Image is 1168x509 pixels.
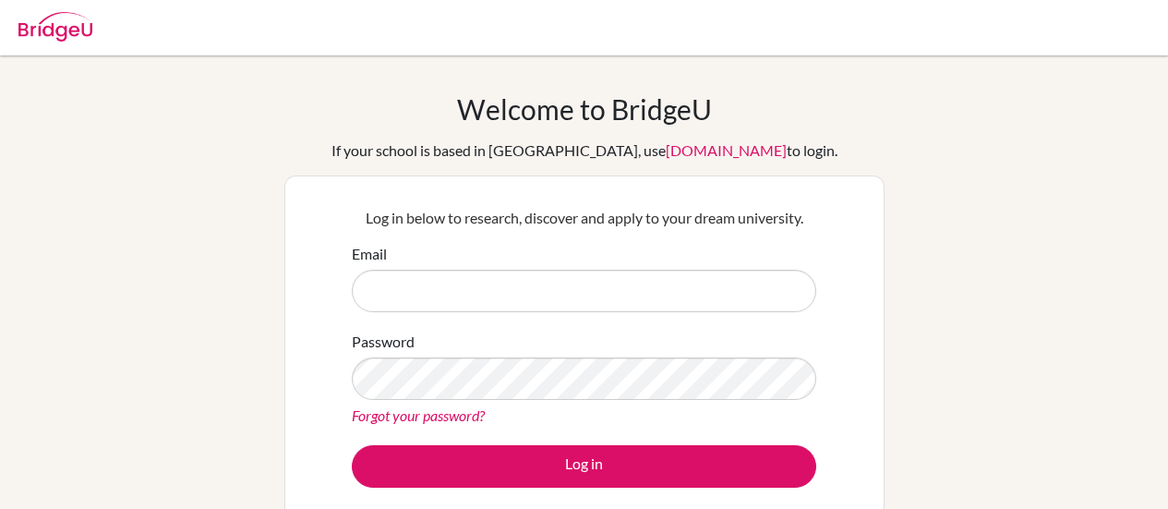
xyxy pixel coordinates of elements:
[352,243,387,265] label: Email
[352,445,816,488] button: Log in
[352,207,816,229] p: Log in below to research, discover and apply to your dream university.
[18,12,92,42] img: Bridge-U
[331,139,837,162] div: If your school is based in [GEOGRAPHIC_DATA], use to login.
[666,141,787,159] a: [DOMAIN_NAME]
[352,331,415,353] label: Password
[352,406,485,424] a: Forgot your password?
[457,92,712,126] h1: Welcome to BridgeU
